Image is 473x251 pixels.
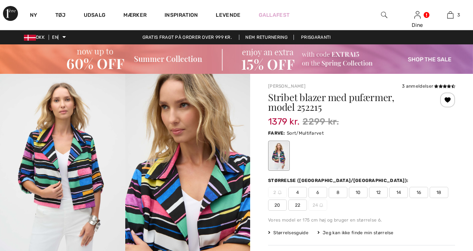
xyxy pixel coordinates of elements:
[268,84,305,89] a: [PERSON_NAME]
[457,12,460,18] font: 3
[268,91,394,113] font: Stribet blazer med pufærmer, model 252215
[268,116,300,127] font: 1379 kr.
[287,131,324,136] font: Sort/Multifarvet
[36,35,44,40] font: DKK
[216,12,240,18] font: Levende
[273,190,276,195] font: 2
[301,35,331,40] font: Prisgaranti
[84,12,106,20] a: Udsalg
[259,12,290,18] font: Gallafest
[273,230,308,235] font: Størrelsesguide
[313,203,318,208] font: 24
[269,142,289,170] div: Sort/Multifarvet
[414,10,421,19] img: Mine oplysninger
[24,35,36,41] img: Danske kroner
[268,131,285,136] font: Farve:
[417,190,421,195] font: 16
[216,11,240,19] a: Levende
[84,12,106,18] font: Udsalg
[52,35,58,40] font: EN
[123,12,147,20] a: Mærker
[316,190,319,195] font: 6
[295,35,337,40] a: Prisgaranti
[268,217,382,223] font: Vores model er 175 cm høj og bruger en størrelse 6.
[323,230,394,235] font: Jeg kan ikke finde min størrelse
[381,10,387,19] img: søg på hjemmesiden
[142,35,232,40] font: Gratis fragt på ordrer over 999 kr.
[55,12,66,20] a: Tøj
[268,178,408,183] font: Størrelse ([GEOGRAPHIC_DATA]/[GEOGRAPHIC_DATA]):
[30,12,37,20] a: Ny
[319,203,323,207] img: ring-m.svg
[136,35,238,40] a: Gratis fragt på ordrer over 999 kr.
[165,12,198,18] font: Inspiration
[434,10,467,19] a: 3
[30,12,37,18] font: Ny
[302,116,338,127] font: 2299 kr.
[414,11,421,18] a: Log ind
[278,191,282,194] img: ring-m.svg
[396,190,401,195] font: 14
[337,190,340,195] font: 8
[3,6,18,21] img: 1ère Avenue
[239,35,294,40] a: Nem returnering
[402,84,433,89] font: 3 anmeldelser
[447,10,454,19] img: Min taske
[412,22,423,28] font: Dine
[123,12,147,18] font: Mærker
[274,203,280,208] font: 20
[259,11,290,19] a: Gallafest
[436,190,442,195] font: 18
[296,190,299,195] font: 4
[376,190,381,195] font: 12
[245,35,288,40] font: Nem returnering
[356,190,361,195] font: 10
[295,203,301,208] font: 22
[55,12,66,18] font: Tøj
